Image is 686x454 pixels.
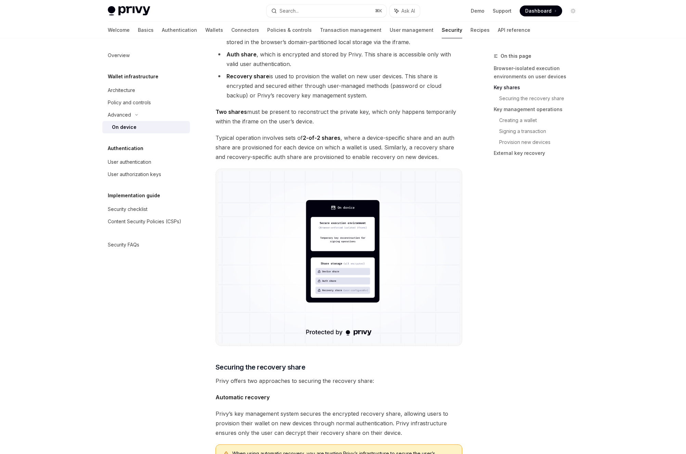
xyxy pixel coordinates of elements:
strong: Automatic recovery [216,394,270,401]
a: Content Security Policies (CSPs) [102,215,190,228]
a: Security [442,22,462,38]
strong: 2-of-2 shares [303,134,340,141]
a: User management [390,22,433,38]
img: Wallet key shares in on-device execution [218,171,460,343]
span: ⌘ K [375,8,382,14]
a: Key shares [494,82,584,93]
a: Provision new devices [499,137,584,148]
span: Privy’s key management system secures the encrypted recovery share, allowing users to provision t... [216,409,462,438]
div: Security checklist [108,205,147,213]
span: Dashboard [525,8,552,14]
a: Authentication [162,22,197,38]
a: Creating a wallet [499,115,584,126]
h5: Wallet infrastructure [108,72,158,81]
a: External key recovery [494,148,584,159]
button: Search...⌘K [267,5,386,17]
strong: Recovery share [226,73,269,80]
a: Wallets [205,22,223,38]
span: Ask AI [401,8,415,14]
a: Basics [138,22,154,38]
span: must be present to reconstruct the private key, which only happens temporarily within the iframe ... [216,107,462,126]
div: Policy and controls [108,98,151,107]
div: Security FAQs [108,241,139,249]
button: Ask AI [390,5,420,17]
a: Demo [471,8,484,14]
a: Dashboard [520,5,562,16]
strong: Two shares [216,108,247,115]
div: Search... [280,7,299,15]
a: Browser-isolated execution environments on user devices [494,63,584,82]
a: API reference [498,22,530,38]
img: light logo [108,6,150,16]
a: Transaction management [320,22,381,38]
li: , which is encrypted and stored by Privy. This share is accessible only with valid user authentic... [216,50,462,69]
span: Typical operation involves sets of , where a device-specific share and an auth share are provisio... [216,133,462,162]
a: Architecture [102,84,190,96]
a: Overview [102,49,190,62]
div: User authorization keys [108,170,161,178]
a: User authentication [102,156,190,168]
strong: Auth share [226,51,257,58]
a: Recipes [470,22,490,38]
div: Architecture [108,86,135,94]
li: is used to provision the wallet on new user devices. This share is encrypted and secured either t... [216,71,462,100]
button: Toggle dark mode [568,5,579,16]
a: Policy and controls [102,96,190,109]
a: Policies & controls [267,22,312,38]
a: Welcome [108,22,130,38]
div: Overview [108,51,130,59]
a: Support [493,8,512,14]
a: Key management operations [494,104,584,115]
a: User authorization keys [102,168,190,181]
a: Securing the recovery share [499,93,584,104]
div: Content Security Policies (CSPs) [108,217,181,226]
h5: Authentication [108,144,143,152]
a: Security FAQs [102,239,190,251]
div: On device [112,123,137,131]
span: Securing the recovery share [216,362,306,372]
a: Signing a transaction [499,126,584,137]
span: Privy offers two approaches to securing the recovery share: [216,376,462,386]
div: User authentication [108,158,151,166]
a: On device [102,121,190,133]
span: On this page [501,52,531,60]
div: Advanced [108,111,131,119]
h5: Implementation guide [108,191,160,200]
a: Connectors [231,22,259,38]
a: Security checklist [102,203,190,215]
